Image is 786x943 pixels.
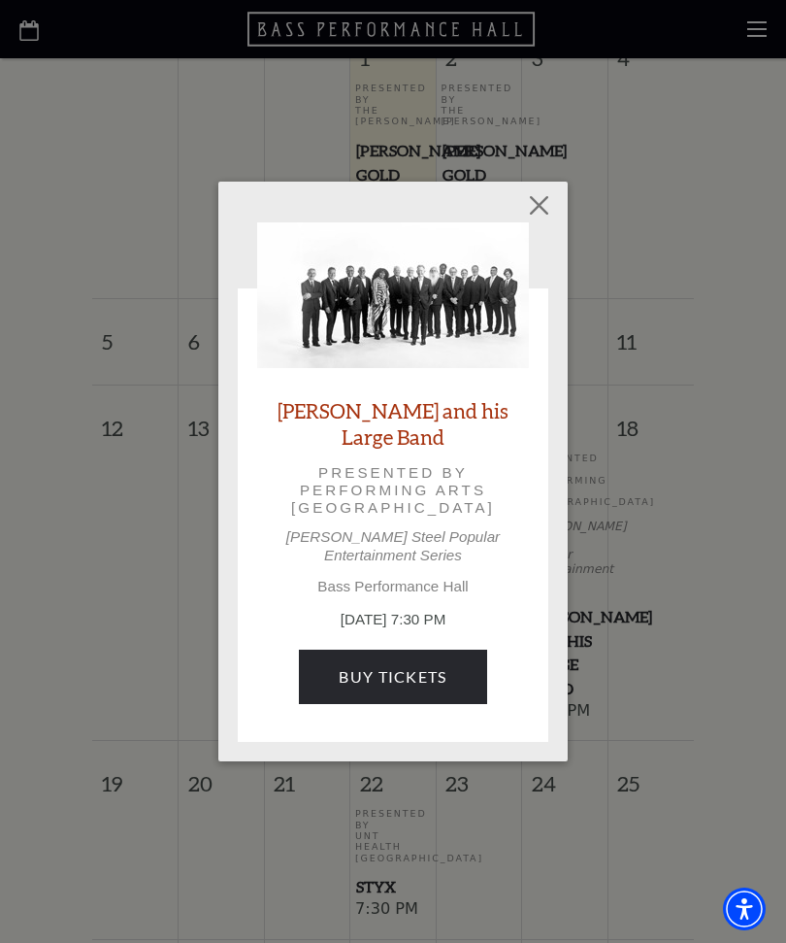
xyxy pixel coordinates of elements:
[257,609,529,631] p: [DATE] 7:30 PM
[257,397,529,450] a: [PERSON_NAME] and his Large Band
[723,888,766,930] div: Accessibility Menu
[284,464,502,518] p: Presented by Performing Arts [GEOGRAPHIC_DATA]
[257,578,529,595] p: Bass Performance Hall
[257,528,529,563] p: [PERSON_NAME] Steel Popular Entertainment Series
[521,186,558,223] button: Close
[257,222,529,368] img: Lyle Lovett and his Large Band
[299,650,486,704] a: Buy Tickets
